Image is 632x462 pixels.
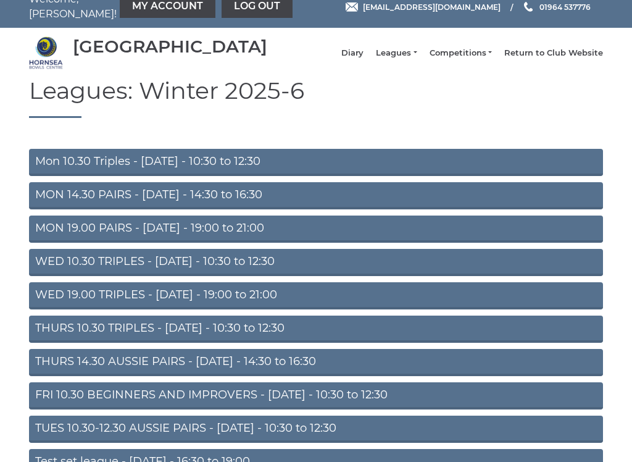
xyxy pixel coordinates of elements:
a: THURS 10.30 TRIPLES - [DATE] - 10:30 to 12:30 [29,316,603,343]
a: Leagues [376,48,417,59]
a: MON 14.30 PAIRS - [DATE] - 14:30 to 16:30 [29,183,603,210]
a: TUES 10.30-12.30 AUSSIE PAIRS - [DATE] - 10:30 to 12:30 [29,416,603,443]
a: WED 10.30 TRIPLES - [DATE] - 10:30 to 12:30 [29,250,603,277]
span: [EMAIL_ADDRESS][DOMAIN_NAME] [363,2,501,12]
a: Mon 10.30 Triples - [DATE] - 10:30 to 12:30 [29,149,603,177]
span: 01964 537776 [539,2,591,12]
a: Diary [341,48,364,59]
a: MON 19.00 PAIRS - [DATE] - 19:00 to 21:00 [29,216,603,243]
a: Email [EMAIL_ADDRESS][DOMAIN_NAME] [346,2,501,14]
h1: Leagues: Winter 2025-6 [29,78,603,119]
a: THURS 14.30 AUSSIE PAIRS - [DATE] - 14:30 to 16:30 [29,350,603,377]
a: FRI 10.30 BEGINNERS AND IMPROVERS - [DATE] - 10:30 to 12:30 [29,383,603,410]
img: Hornsea Bowls Centre [29,36,63,70]
img: Email [346,3,358,12]
img: Phone us [524,2,533,12]
a: WED 19.00 TRIPLES - [DATE] - 19:00 to 21:00 [29,283,603,310]
a: Competitions [430,48,492,59]
a: Return to Club Website [504,48,603,59]
a: Phone us 01964 537776 [522,2,591,14]
div: [GEOGRAPHIC_DATA] [73,38,267,57]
